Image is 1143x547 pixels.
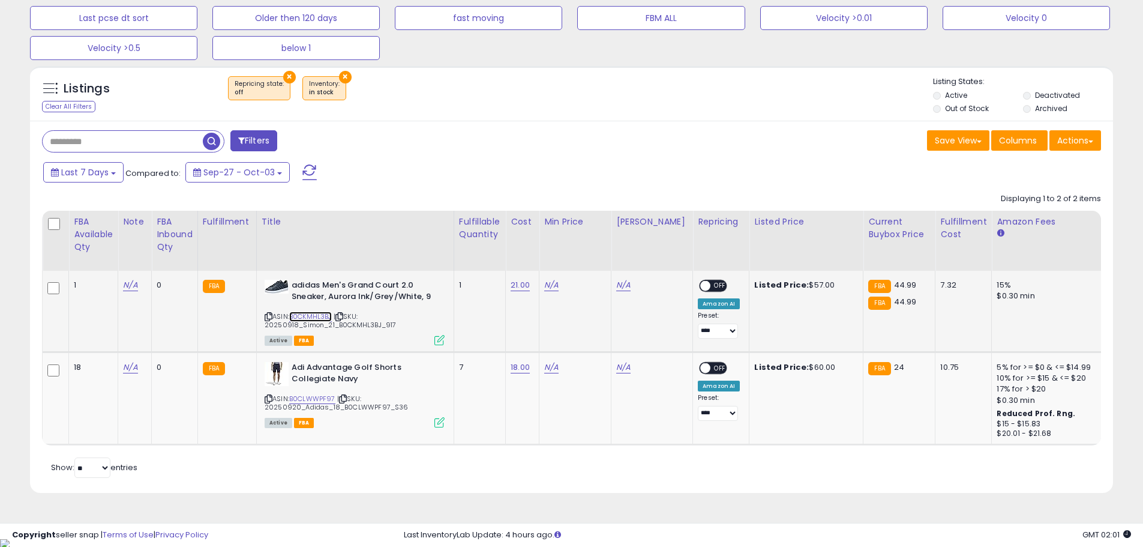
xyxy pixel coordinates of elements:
a: Terms of Use [103,529,154,540]
label: Out of Stock [945,103,989,113]
div: Displaying 1 to 2 of 2 items [1001,193,1101,205]
span: OFF [710,281,730,291]
div: Title [262,216,449,228]
img: 31C4LjxDUGL._SL40_.jpg [265,362,289,386]
div: 10% for >= $15 & <= $20 [997,373,1096,384]
button: Sep-27 - Oct-03 [185,162,290,183]
span: | SKU: 20250918_Simon_21_B0CKMHL3BJ_917 [265,312,396,330]
small: FBA [868,297,890,310]
div: Clear All Filters [42,101,95,112]
div: Repricing [698,216,744,228]
div: 1 [459,280,496,291]
span: FBA [294,418,314,428]
label: Archived [1035,103,1067,113]
button: fast moving [395,6,562,30]
a: 18.00 [511,361,530,373]
span: 2025-10-11 02:01 GMT [1082,529,1131,540]
span: Inventory : [309,79,340,97]
div: FBA inbound Qty [157,216,193,253]
div: Min Price [544,216,606,228]
small: Amazon Fees. [997,228,1004,239]
span: All listings currently available for purchase on Amazon [265,336,292,346]
button: Velocity 0 [943,6,1110,30]
button: Velocity >0.01 [760,6,928,30]
span: Last 7 Days [61,166,109,178]
span: All listings currently available for purchase on Amazon [265,418,292,428]
div: Cost [511,216,534,228]
div: 10.75 [940,362,982,373]
div: $57.00 [754,280,854,291]
div: Current Buybox Price [868,216,930,241]
div: 17% for > $20 [997,384,1096,394]
button: Actions [1049,130,1101,151]
strong: Copyright [12,529,56,540]
span: Compared to: [125,168,181,179]
small: FBA [203,362,225,375]
div: ASIN: [265,280,445,344]
button: Save View [927,130,989,151]
div: off [235,88,284,97]
b: Adi Advantage Golf Shorts Collegiate Navy [292,362,437,387]
span: OFF [710,363,730,373]
span: | SKU: 20250920_Adidas_18_B0CLWWPF97_S36 [265,394,409,412]
a: Privacy Policy [155,529,208,540]
div: Amazon Fees [997,216,1100,228]
a: B0CKMHL3BJ [289,312,332,322]
button: Last 7 Days [43,162,124,183]
div: ASIN: [265,362,445,426]
span: 44.99 [894,296,917,307]
div: 7.32 [940,280,982,291]
div: 7 [459,362,496,373]
button: Last pcse dt sort [30,6,197,30]
div: Note [123,216,146,228]
span: 44.99 [894,279,917,291]
label: Active [945,90,967,100]
div: $60.00 [754,362,854,373]
b: Listed Price: [754,361,809,373]
div: $0.30 min [997,395,1096,406]
a: N/A [616,361,631,373]
button: × [339,71,352,83]
div: Fulfillment [203,216,251,228]
b: adidas Men's Grand Court 2.0 Sneaker, Aurora Ink/Grey/White, 9 [292,280,437,305]
div: 0 [157,280,188,291]
h5: Listings [64,80,110,97]
b: Reduced Prof. Rng. [997,408,1075,419]
small: FBA [868,280,890,293]
b: Listed Price: [754,279,809,291]
img: 4120GWLYXIL._SL40_.jpg [265,280,289,294]
a: N/A [123,361,137,373]
a: N/A [544,361,559,373]
small: FBA [203,280,225,293]
div: seller snap | | [12,530,208,541]
span: Repricing state : [235,79,284,97]
small: FBA [868,362,890,375]
span: Sep-27 - Oct-03 [203,166,275,178]
a: 21.00 [511,279,530,291]
span: 24 [894,361,904,373]
label: Deactivated [1035,90,1080,100]
div: Fulfillment Cost [940,216,986,241]
div: Amazon AI [698,381,740,391]
button: below 1 [212,36,380,60]
div: 0 [157,362,188,373]
div: [PERSON_NAME] [616,216,688,228]
div: $20.01 - $21.68 [997,429,1096,439]
p: Listing States: [933,76,1113,88]
div: in stock [309,88,340,97]
div: Preset: [698,312,740,339]
div: Preset: [698,394,740,421]
span: Show: entries [51,462,137,473]
div: Amazon AI [698,298,740,309]
div: $15 - $15.83 [997,419,1096,429]
div: Listed Price [754,216,858,228]
button: Velocity >0.5 [30,36,197,60]
div: Fulfillable Quantity [459,216,500,241]
button: FBM ALL [577,6,745,30]
a: N/A [616,279,631,291]
a: N/A [544,279,559,291]
div: 15% [997,280,1096,291]
div: Last InventoryLab Update: 4 hours ago. [404,530,1131,541]
div: $0.30 min [997,291,1096,301]
a: B0CLWWPF97 [289,394,335,404]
